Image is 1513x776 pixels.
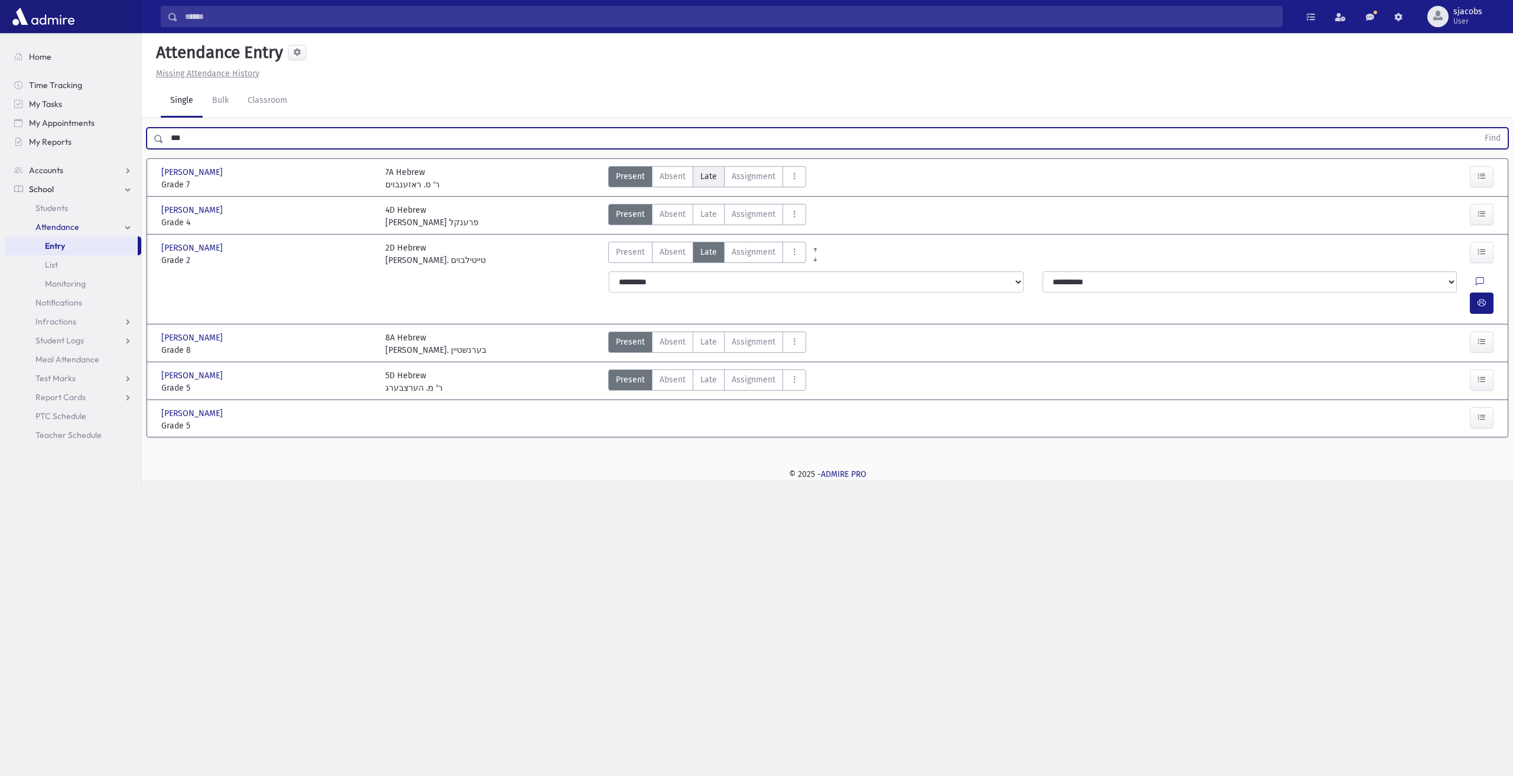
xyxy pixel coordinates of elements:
a: ADMIRE PRO [821,469,866,479]
span: Grade 4 [161,216,374,229]
a: Time Tracking [5,76,141,95]
span: Grade 8 [161,344,374,356]
a: Single [161,85,203,118]
div: AttTypes [608,204,806,229]
span: Late [700,208,717,220]
span: Attendance [35,222,79,232]
span: Grade 2 [161,254,374,267]
div: AttTypes [608,332,806,356]
span: Report Cards [35,392,86,402]
div: 5D Hebrew ר' מ. הערצבערג [385,369,443,394]
span: [PERSON_NAME] [161,407,225,420]
a: Meal Attendance [5,350,141,369]
span: Time Tracking [29,80,82,90]
span: User [1453,17,1482,26]
a: Notifications [5,293,141,312]
a: My Reports [5,132,141,151]
a: My Appointments [5,113,141,132]
a: Report Cards [5,388,141,407]
span: Students [35,203,68,213]
span: Grade 5 [161,420,374,432]
span: My Appointments [29,118,95,128]
span: sjacobs [1453,7,1482,17]
a: Missing Attendance History [151,69,259,79]
a: List [5,255,141,274]
span: [PERSON_NAME] [161,204,225,216]
span: Notifications [35,297,82,308]
span: Monitoring [45,278,86,289]
span: Test Marks [35,373,76,384]
span: Infractions [35,316,76,327]
span: PTC Schedule [35,411,86,421]
a: Attendance [5,217,141,236]
div: AttTypes [608,166,806,191]
a: My Tasks [5,95,141,113]
div: 4D Hebrew [PERSON_NAME] פרענקל [385,204,479,229]
span: Late [700,170,717,183]
span: Late [700,374,717,386]
span: My Tasks [29,99,62,109]
span: Accounts [29,165,63,176]
span: Absent [660,170,686,183]
span: Assignment [732,170,775,183]
a: Classroom [238,85,297,118]
div: AttTypes [608,369,806,394]
span: Absent [660,336,686,348]
span: School [29,184,54,194]
div: 8A Hebrew [PERSON_NAME]. בערנשטיין [385,332,486,356]
span: Late [700,246,717,258]
a: Monitoring [5,274,141,293]
span: Entry [45,241,65,251]
span: Assignment [732,374,775,386]
a: Accounts [5,161,141,180]
span: Teacher Schedule [35,430,102,440]
span: Late [700,336,717,348]
a: PTC Schedule [5,407,141,426]
div: 2D Hebrew [PERSON_NAME]. טייטילבוים [385,242,486,267]
span: List [45,259,58,270]
a: Infractions [5,312,141,331]
a: Test Marks [5,369,141,388]
span: Absent [660,208,686,220]
input: Search [178,6,1282,27]
a: Students [5,199,141,217]
span: Present [616,170,645,183]
a: Student Logs [5,331,141,350]
span: Grade 7 [161,178,374,191]
span: Present [616,208,645,220]
span: Assignment [732,208,775,220]
img: AdmirePro [9,5,77,28]
h5: Attendance Entry [151,43,283,63]
div: AttTypes [608,242,806,267]
a: School [5,180,141,199]
span: Present [616,336,645,348]
a: Teacher Schedule [5,426,141,444]
span: Present [616,374,645,386]
a: Bulk [203,85,238,118]
span: [PERSON_NAME] [161,242,225,254]
span: Absent [660,374,686,386]
span: Grade 5 [161,382,374,394]
span: [PERSON_NAME] [161,332,225,344]
button: Find [1478,128,1508,148]
a: Home [5,47,141,66]
span: Assignment [732,336,775,348]
u: Missing Attendance History [156,69,259,79]
span: Home [29,51,51,62]
a: Entry [5,236,138,255]
div: © 2025 - [161,468,1494,480]
span: Assignment [732,246,775,258]
span: Meal Attendance [35,354,99,365]
span: Present [616,246,645,258]
span: [PERSON_NAME] [161,369,225,382]
span: Absent [660,246,686,258]
span: My Reports [29,137,72,147]
span: [PERSON_NAME] [161,166,225,178]
div: 7A Hebrew ר' ס. ראזענבוים [385,166,440,191]
span: Student Logs [35,335,84,346]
